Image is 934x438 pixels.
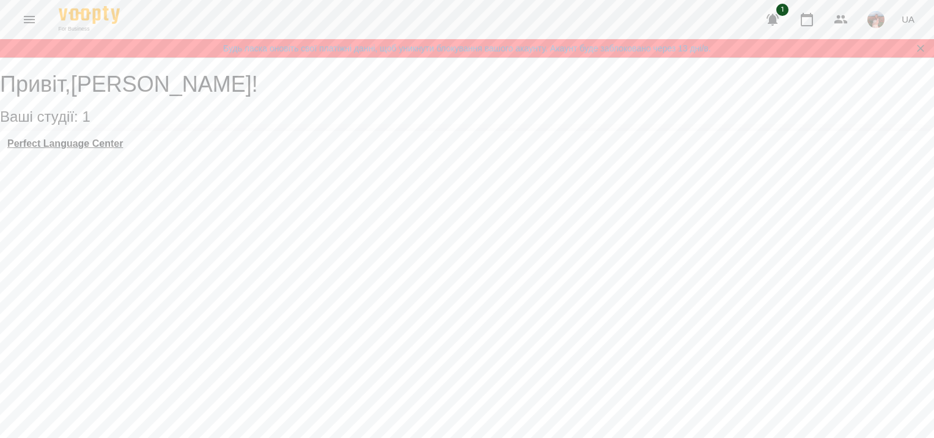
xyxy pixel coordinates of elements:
a: Будь ласка оновіть свої платіжні данні, щоб уникнути блокування вашого акаунту. Акаунт буде забло... [223,42,711,54]
button: UA [897,8,919,31]
img: Voopty Logo [59,6,120,24]
span: UA [902,13,914,26]
span: For Business [59,25,120,33]
span: 1 [776,4,789,16]
a: Perfect Language Center [7,138,123,149]
button: Menu [15,5,44,34]
span: 1 [82,108,90,125]
img: 048db166075239a293953ae74408eb65.jpg [867,11,884,28]
button: Закрити сповіщення [912,40,929,57]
